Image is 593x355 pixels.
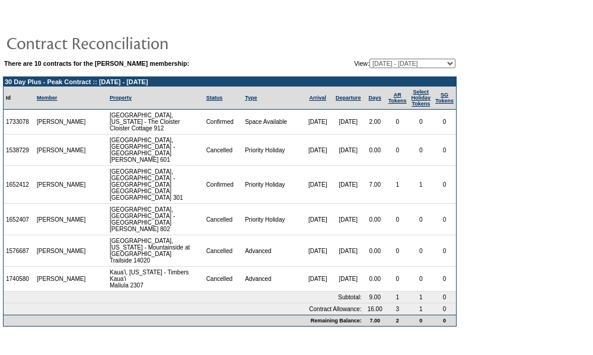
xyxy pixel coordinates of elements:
td: 0 [433,267,456,292]
td: 0 [386,267,409,292]
img: pgTtlContractReconciliation.gif [6,31,243,55]
td: Remaining Balance: [4,315,364,326]
td: Cancelled [204,235,243,267]
a: Select HolidayTokens [412,89,431,107]
td: 30 Day Plus - Peak Contract :: [DATE] - [DATE] [4,77,456,87]
td: Cancelled [204,135,243,166]
td: Kaua'i, [US_STATE] - Timbers Kaua'i Maliula 2307 [107,267,204,292]
td: 0 [433,292,456,303]
td: Priority Holiday [243,204,302,235]
td: 7.00 [364,166,386,204]
td: 16.00 [364,303,386,315]
td: [DATE] [302,135,332,166]
td: 0 [409,135,433,166]
td: 1733078 [4,110,34,135]
a: Property [110,95,132,101]
td: [GEOGRAPHIC_DATA], [GEOGRAPHIC_DATA] - [GEOGRAPHIC_DATA] [GEOGRAPHIC_DATA] [GEOGRAPHIC_DATA] 301 [107,166,204,204]
td: 9.00 [364,292,386,303]
td: [PERSON_NAME] [34,135,88,166]
td: Priority Holiday [243,135,302,166]
td: [PERSON_NAME] [34,110,88,135]
a: Status [206,95,223,101]
td: [GEOGRAPHIC_DATA], [US_STATE] - Mountainside at [GEOGRAPHIC_DATA] Trailside 14020 [107,235,204,267]
td: 1740580 [4,267,34,292]
td: [DATE] [333,204,364,235]
td: 0 [433,303,456,315]
td: [DATE] [302,235,332,267]
a: Arrival [309,95,326,101]
td: [DATE] [302,166,332,204]
td: 0 [386,135,409,166]
td: Id [4,87,34,110]
td: 0 [433,315,456,326]
td: 0 [409,110,433,135]
td: 1652412 [4,166,34,204]
td: 0 [433,166,456,204]
td: 0 [433,110,456,135]
td: [PERSON_NAME] [34,267,88,292]
td: 2 [386,315,409,326]
td: 1 [409,303,433,315]
a: Days [368,95,381,101]
td: 0 [409,235,433,267]
td: [GEOGRAPHIC_DATA], [GEOGRAPHIC_DATA] - [GEOGRAPHIC_DATA] [PERSON_NAME] 601 [107,135,204,166]
td: 1538729 [4,135,34,166]
td: 0 [433,135,456,166]
td: [DATE] [333,135,364,166]
td: View: [296,59,455,68]
td: Advanced [243,235,302,267]
td: 0 [386,235,409,267]
td: 1 [386,166,409,204]
td: 1 [409,292,433,303]
td: 2.00 [364,110,386,135]
td: [GEOGRAPHIC_DATA], [US_STATE] - The Cloister Cloister Cottage 912 [107,110,204,135]
td: Advanced [243,267,302,292]
td: 0 [433,235,456,267]
td: Cancelled [204,267,243,292]
td: 1576687 [4,235,34,267]
td: 0.00 [364,204,386,235]
td: [GEOGRAPHIC_DATA], [GEOGRAPHIC_DATA] - [GEOGRAPHIC_DATA] [PERSON_NAME] 802 [107,204,204,235]
td: 0 [386,204,409,235]
td: [DATE] [333,166,364,204]
a: SGTokens [435,92,454,104]
td: [DATE] [302,204,332,235]
td: Cancelled [204,204,243,235]
td: 1 [386,292,409,303]
td: 0.00 [364,235,386,267]
td: Space Available [243,110,302,135]
b: There are 10 contracts for the [PERSON_NAME] membership: [4,60,189,67]
td: 1652407 [4,204,34,235]
td: [DATE] [302,267,332,292]
td: 0.00 [364,267,386,292]
td: 1 [409,166,433,204]
td: [DATE] [333,110,364,135]
td: Subtotal: [4,292,364,303]
td: Confirmed [204,166,243,204]
td: [DATE] [333,235,364,267]
td: 0 [409,204,433,235]
a: Type [245,95,257,101]
td: 7.00 [364,315,386,326]
td: 0 [409,267,433,292]
td: [PERSON_NAME] [34,235,88,267]
td: 3 [386,303,409,315]
a: Member [37,95,58,101]
td: Priority Holiday [243,166,302,204]
td: [DATE] [333,267,364,292]
td: 0 [409,315,433,326]
td: 0 [433,204,456,235]
td: 0.00 [364,135,386,166]
td: [PERSON_NAME] [34,166,88,204]
td: 0 [386,110,409,135]
a: Departure [336,95,361,101]
td: Contract Allowance: [4,303,364,315]
td: [DATE] [302,110,332,135]
a: ARTokens [388,92,407,104]
td: [PERSON_NAME] [34,204,88,235]
td: Confirmed [204,110,243,135]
